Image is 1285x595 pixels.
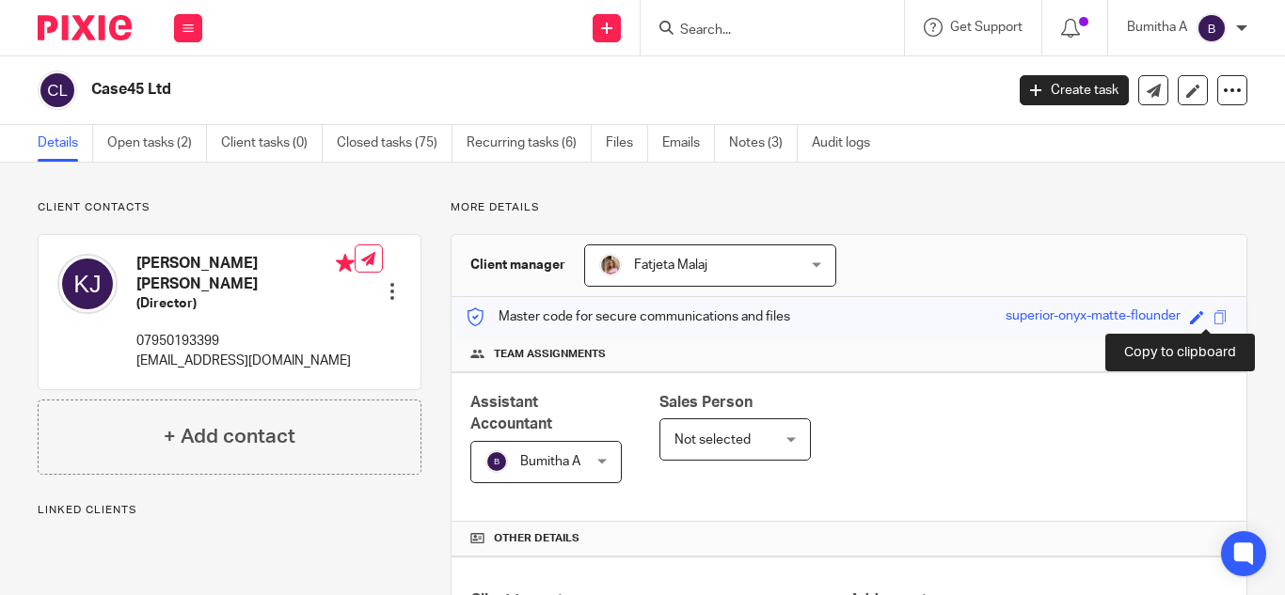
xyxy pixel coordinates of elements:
[950,21,1023,34] span: Get Support
[164,422,295,451] h4: + Add contact
[520,455,580,468] span: Bumitha A
[136,332,355,351] p: 07950193399
[466,307,790,326] p: Master code for secure communications and files
[599,254,622,276] img: MicrosoftTeams-image%20(5).png
[470,256,565,274] h3: Client manager
[678,23,848,39] input: Search
[91,80,812,100] h2: Case45 Ltd
[136,254,355,294] h4: [PERSON_NAME] [PERSON_NAME]
[38,200,421,215] p: Client contacts
[107,125,207,162] a: Open tasks (2)
[451,200,1247,215] p: More details
[1006,306,1181,328] div: superior-onyx-matte-flounder
[38,15,132,40] img: Pixie
[1020,75,1129,105] a: Create task
[674,433,751,446] span: Not selected
[485,450,508,473] img: svg%3E
[221,125,323,162] a: Client tasks (0)
[634,258,707,272] span: Fatjeta Malaj
[136,294,355,313] h5: (Director)
[38,125,93,162] a: Details
[336,254,355,273] i: Primary
[337,125,452,162] a: Closed tasks (75)
[1197,13,1227,43] img: svg%3E
[38,70,77,110] img: svg%3E
[659,395,753,410] span: Sales Person
[467,125,592,162] a: Recurring tasks (6)
[662,125,715,162] a: Emails
[38,503,421,518] p: Linked clients
[606,125,648,162] a: Files
[470,395,552,431] span: Assistant Accountant
[494,347,606,362] span: Team assignments
[1127,18,1187,37] p: Bumitha A
[136,352,355,370] p: [EMAIL_ADDRESS][DOMAIN_NAME]
[494,531,579,546] span: Other details
[57,254,118,314] img: svg%3E
[812,125,884,162] a: Audit logs
[729,125,798,162] a: Notes (3)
